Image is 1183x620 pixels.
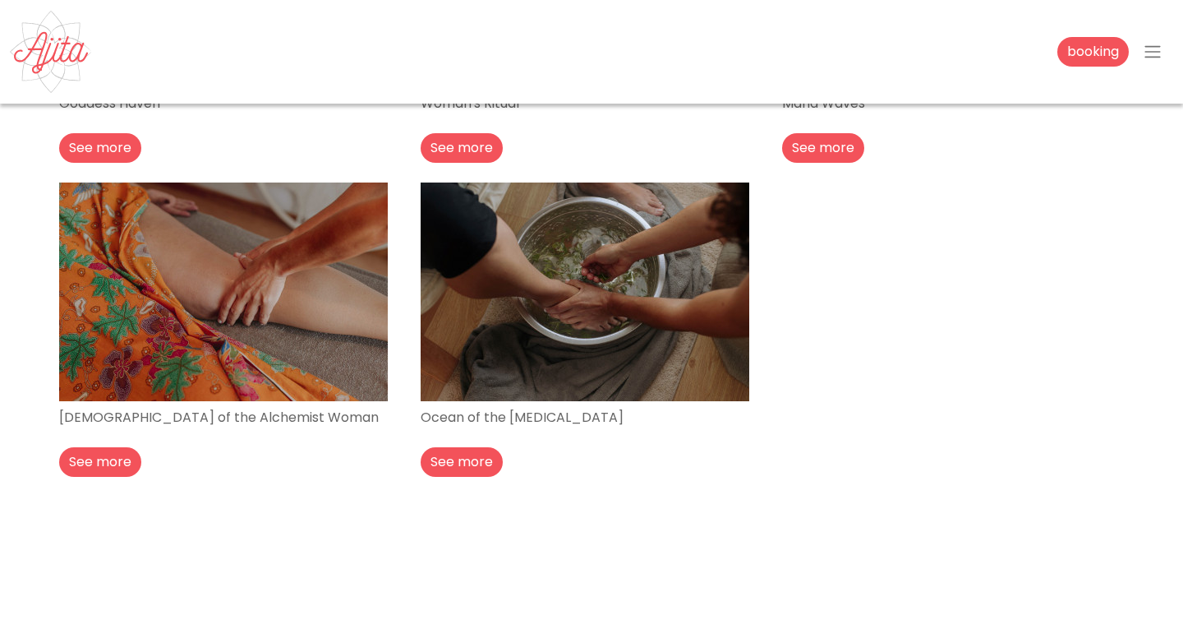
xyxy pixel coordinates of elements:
[421,133,503,163] button: See more
[59,133,141,163] button: See more
[421,401,762,434] p: Ocean of the [MEDICAL_DATA]
[59,447,141,477] button: See more
[59,281,401,470] a: [DEMOGRAPHIC_DATA] of the Alchemist Woman See more
[10,11,92,93] img: Ajita Feminine Massage - Ribamar, Ericeira
[782,133,864,163] button: See more
[1057,37,1129,67] a: booking
[421,447,503,477] button: See more
[421,183,749,401] img: Ocean of the Muse - Ajita Feminine Massage - Ribamar, Ericeira
[59,401,401,434] p: [DEMOGRAPHIC_DATA] of the Alchemist Woman
[421,281,762,470] a: Ocean of the [MEDICAL_DATA] See more
[59,183,388,401] img: Temple of the Alchemist Woman - Ajita Feminine Massage - Ribamar, Ericeira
